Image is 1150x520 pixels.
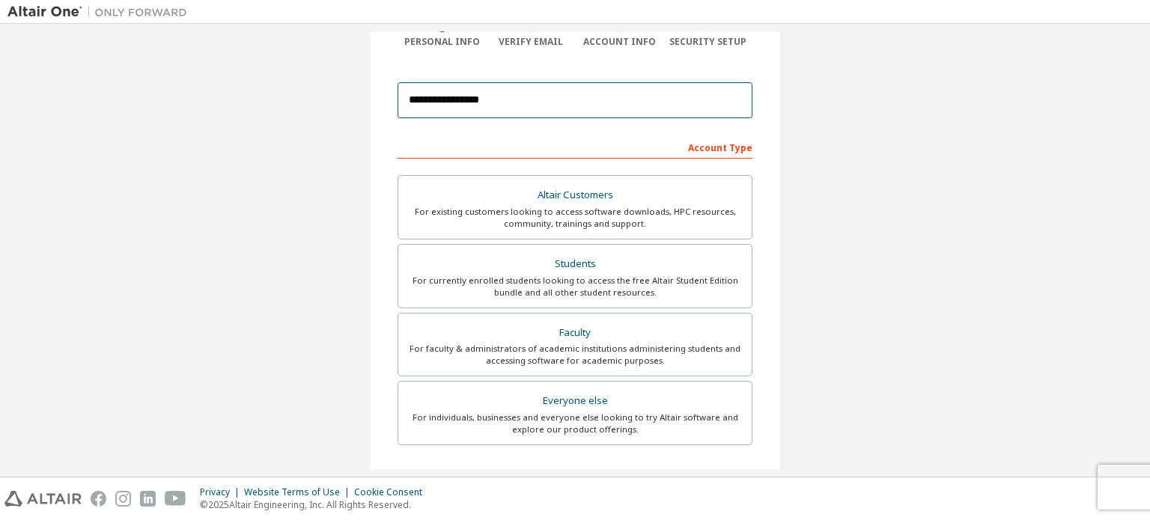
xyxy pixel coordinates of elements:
[407,412,743,435] div: For individuals, businesses and everyone else looking to try Altair software and explore our prod...
[140,491,156,507] img: linkedin.svg
[407,391,743,412] div: Everyone else
[487,36,576,48] div: Verify Email
[407,254,743,275] div: Students
[398,135,752,159] div: Account Type
[165,491,186,507] img: youtube.svg
[407,343,743,367] div: For faculty & administrators of academic institutions administering students and accessing softwa...
[200,498,431,511] p: © 2025 Altair Engineering, Inc. All Rights Reserved.
[575,36,664,48] div: Account Info
[244,486,354,498] div: Website Terms of Use
[664,36,753,48] div: Security Setup
[398,36,487,48] div: Personal Info
[200,486,244,498] div: Privacy
[407,185,743,206] div: Altair Customers
[115,491,131,507] img: instagram.svg
[407,206,743,230] div: For existing customers looking to access software downloads, HPC resources, community, trainings ...
[354,486,431,498] div: Cookie Consent
[91,491,106,507] img: facebook.svg
[7,4,195,19] img: Altair One
[407,322,743,343] div: Faculty
[407,275,743,299] div: For currently enrolled students looking to access the free Altair Student Edition bundle and all ...
[398,468,752,492] div: Your Profile
[4,491,82,507] img: altair_logo.svg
